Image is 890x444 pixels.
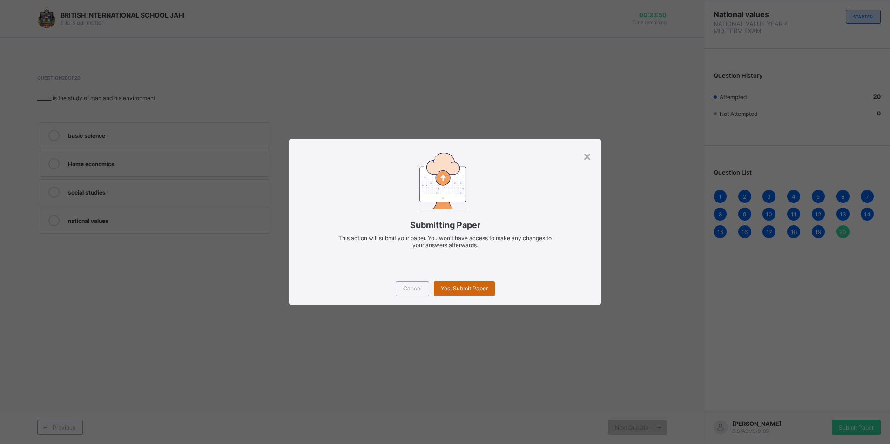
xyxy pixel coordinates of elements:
[583,148,592,164] div: ×
[303,220,587,230] span: Submitting Paper
[418,153,468,209] img: submitting-paper.7509aad6ec86be490e328e6d2a33d40a.svg
[403,285,422,292] span: Cancel
[441,285,488,292] span: Yes, Submit Paper
[338,235,552,249] span: This action will submit your paper. You won't have access to make any changes to your answers aft...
